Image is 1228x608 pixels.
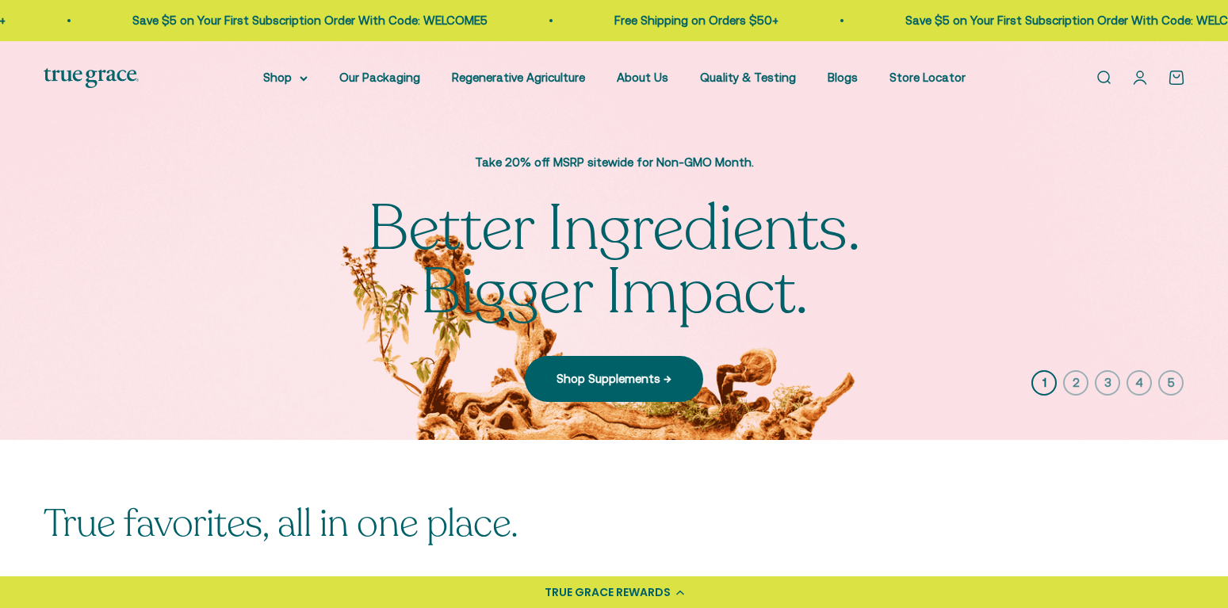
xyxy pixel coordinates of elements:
a: About Us [617,71,668,84]
p: Take 20% off MSRP sitewide for Non-GMO Month. [353,153,876,172]
a: Shop Supplements → [525,356,703,402]
a: Free Shipping on Orders $50+ [607,13,771,27]
button: 1 [1031,370,1057,396]
a: Regenerative Agriculture [452,71,585,84]
a: Store Locator [889,71,966,84]
p: Save $5 on Your First Subscription Order With Code: WELCOME5 [125,11,480,30]
button: 3 [1095,370,1120,396]
button: 5 [1158,370,1184,396]
a: Quality & Testing [700,71,796,84]
summary: Shop [263,68,308,87]
button: 2 [1063,370,1088,396]
a: Blogs [828,71,858,84]
split-lines: Better Ingredients. Bigger Impact. [368,185,860,335]
button: 4 [1127,370,1152,396]
split-lines: True favorites, all in one place. [44,498,518,549]
a: Our Packaging [339,71,420,84]
div: TRUE GRACE REWARDS [545,584,671,601]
